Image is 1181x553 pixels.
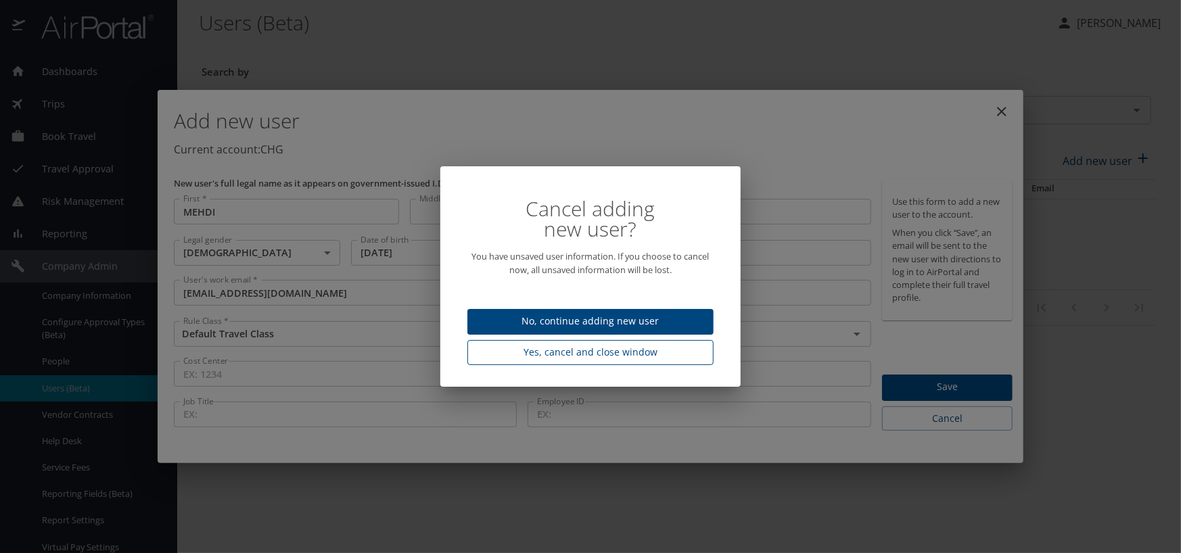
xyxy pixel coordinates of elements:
[467,309,714,335] button: No, continue adding new user
[467,199,714,239] h1: Cancel adding new user?
[467,250,714,276] p: You have unsaved user information. If you choose to cancel now, all unsaved information will be l...
[478,313,703,330] span: No, continue adding new user
[467,340,714,365] button: Yes, cancel and close window
[478,344,703,361] span: Yes, cancel and close window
